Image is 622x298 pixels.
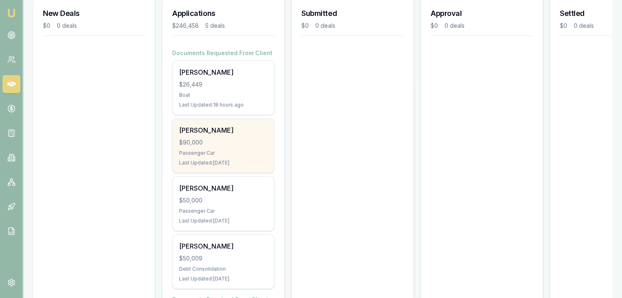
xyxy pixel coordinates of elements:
div: Boat [179,92,267,98]
div: 0 deals [574,22,594,30]
div: $90,000 [179,138,267,147]
div: [PERSON_NAME] [179,67,267,77]
h4: Documents Requested From Client [172,49,274,57]
div: Last Updated: [DATE] [179,160,267,166]
div: $0 [560,22,567,30]
div: [PERSON_NAME] [179,125,267,135]
div: $246,458 [172,22,199,30]
div: Passenger Car [179,150,267,156]
div: Debt Consolidation [179,266,267,272]
h3: Applications [172,8,274,19]
div: 5 deals [205,22,225,30]
div: $50,000 [179,196,267,205]
h3: Submitted [301,8,404,19]
div: Last Updated: [DATE] [179,276,267,282]
h3: Approval [431,8,533,19]
div: $0 [431,22,438,30]
div: $50,009 [179,254,267,262]
div: [PERSON_NAME] [179,183,267,193]
div: $26,449 [179,80,267,89]
img: emu-icon-u.png [7,8,16,18]
h3: New Deals [43,8,145,19]
div: 0 deals [445,22,465,30]
div: 0 deals [57,22,77,30]
div: 0 deals [315,22,335,30]
div: [PERSON_NAME] [179,241,267,251]
div: Last Updated: 18 hours ago [179,102,267,108]
div: $0 [301,22,309,30]
div: Last Updated: [DATE] [179,218,267,224]
div: $0 [43,22,50,30]
div: Passenger Car [179,208,267,214]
